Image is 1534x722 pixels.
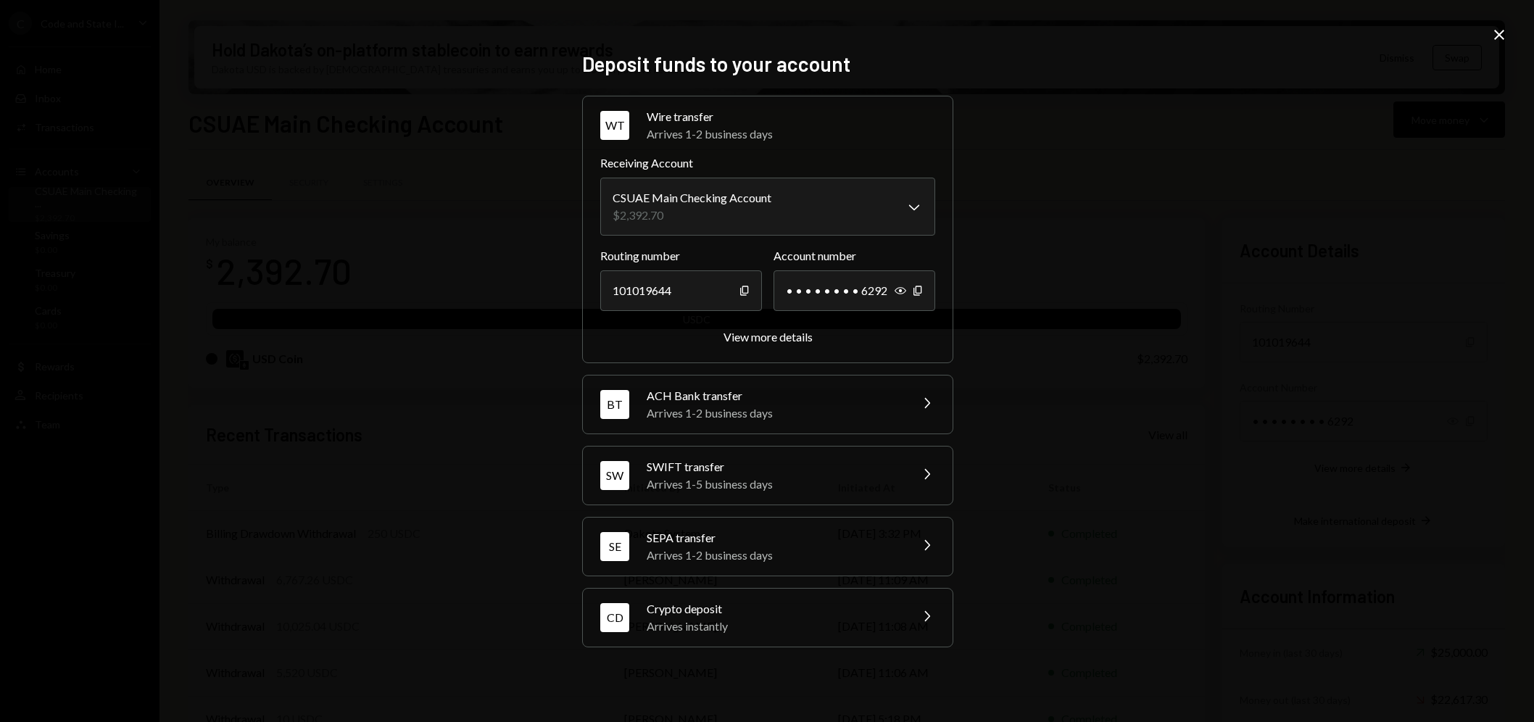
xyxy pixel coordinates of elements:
[600,270,762,311] div: 101019644
[600,461,629,490] div: SW
[774,270,935,311] div: • • • • • • • • 6292
[647,600,900,618] div: Crypto deposit
[600,532,629,561] div: SE
[583,518,953,576] button: SESEPA transferArrives 1-2 business days
[600,603,629,632] div: CD
[647,529,900,547] div: SEPA transfer
[647,547,900,564] div: Arrives 1-2 business days
[647,125,935,143] div: Arrives 1-2 business days
[583,447,953,505] button: SWSWIFT transferArrives 1-5 business days
[647,387,900,404] div: ACH Bank transfer
[647,404,900,422] div: Arrives 1-2 business days
[724,330,813,344] div: View more details
[647,458,900,476] div: SWIFT transfer
[582,50,952,78] h2: Deposit funds to your account
[600,111,629,140] div: WT
[647,476,900,493] div: Arrives 1-5 business days
[583,589,953,647] button: CDCrypto depositArrives instantly
[600,154,935,345] div: WTWire transferArrives 1-2 business days
[583,375,953,433] button: BTACH Bank transferArrives 1-2 business days
[583,96,953,154] button: WTWire transferArrives 1-2 business days
[600,247,762,265] label: Routing number
[600,178,935,236] button: Receiving Account
[600,154,935,172] label: Receiving Account
[774,247,935,265] label: Account number
[600,390,629,419] div: BT
[647,618,900,635] div: Arrives instantly
[724,330,813,345] button: View more details
[647,108,935,125] div: Wire transfer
